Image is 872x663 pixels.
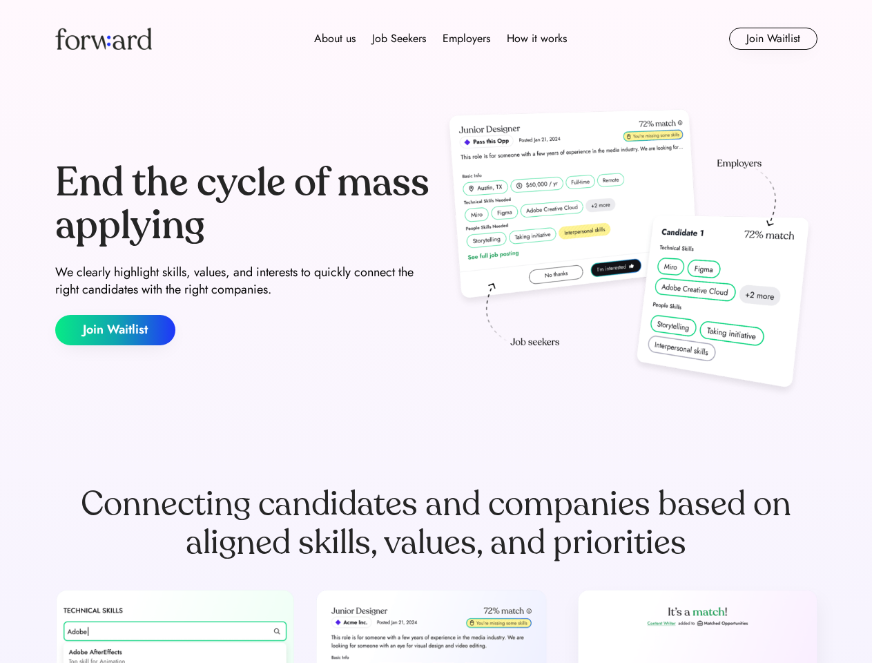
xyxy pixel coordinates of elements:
div: Job Seekers [372,30,426,47]
button: Join Waitlist [729,28,817,50]
div: End the cycle of mass applying [55,162,431,247]
div: About us [314,30,356,47]
div: We clearly highlight skills, values, and interests to quickly connect the right candidates with t... [55,264,431,298]
div: Connecting candidates and companies based on aligned skills, values, and priorities [55,485,817,562]
div: Employers [443,30,490,47]
img: hero-image.png [442,105,817,402]
div: How it works [507,30,567,47]
button: Join Waitlist [55,315,175,345]
img: Forward logo [55,28,152,50]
